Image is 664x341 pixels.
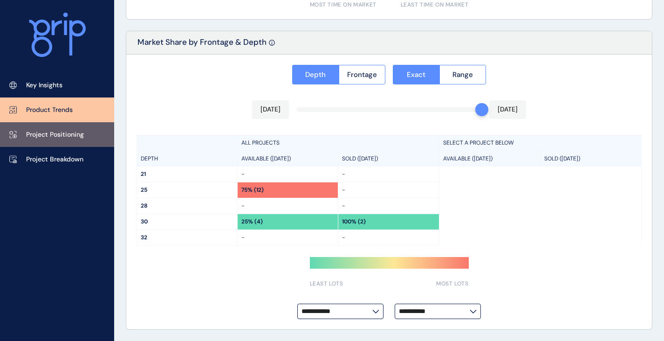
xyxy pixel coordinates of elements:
[347,70,377,79] span: Frontage
[260,105,281,114] p: [DATE]
[393,65,439,84] button: Exact
[443,155,493,163] p: AVAILABLE ([DATE])
[26,81,62,90] p: Key Insights
[137,37,267,54] p: Market Share by Frontage & Depth
[342,186,435,194] p: -
[241,218,263,226] p: 25% (4)
[342,155,378,163] p: SOLD ([DATE])
[498,105,518,114] p: [DATE]
[544,155,580,163] p: SOLD ([DATE])
[26,155,83,164] p: Project Breakdown
[26,105,73,115] p: Product Trends
[342,218,366,226] p: 100% (2)
[26,130,84,139] p: Project Positioning
[342,170,435,178] p: -
[401,1,469,9] span: LEAST TIME ON MARKET
[310,280,343,288] span: LEAST LOTS
[141,234,233,242] p: 32
[141,155,158,163] p: DEPTH
[241,155,291,163] p: AVAILABLE ([DATE])
[292,65,339,84] button: Depth
[141,202,233,210] p: 28
[310,1,376,9] span: MOST TIME ON MARKET
[342,234,435,242] p: -
[439,65,486,84] button: Range
[241,170,334,178] p: -
[452,70,473,79] span: Range
[241,186,264,194] p: 75% (12)
[342,202,435,210] p: -
[407,70,425,79] span: Exact
[241,202,334,210] p: -
[305,70,326,79] span: Depth
[141,170,233,178] p: 21
[443,139,514,147] p: SELECT A PROJECT BELOW
[436,280,468,288] span: MOST LOTS
[241,234,334,242] p: -
[141,218,233,226] p: 30
[241,139,280,147] p: ALL PROJECTS
[339,65,386,84] button: Frontage
[141,186,233,194] p: 25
